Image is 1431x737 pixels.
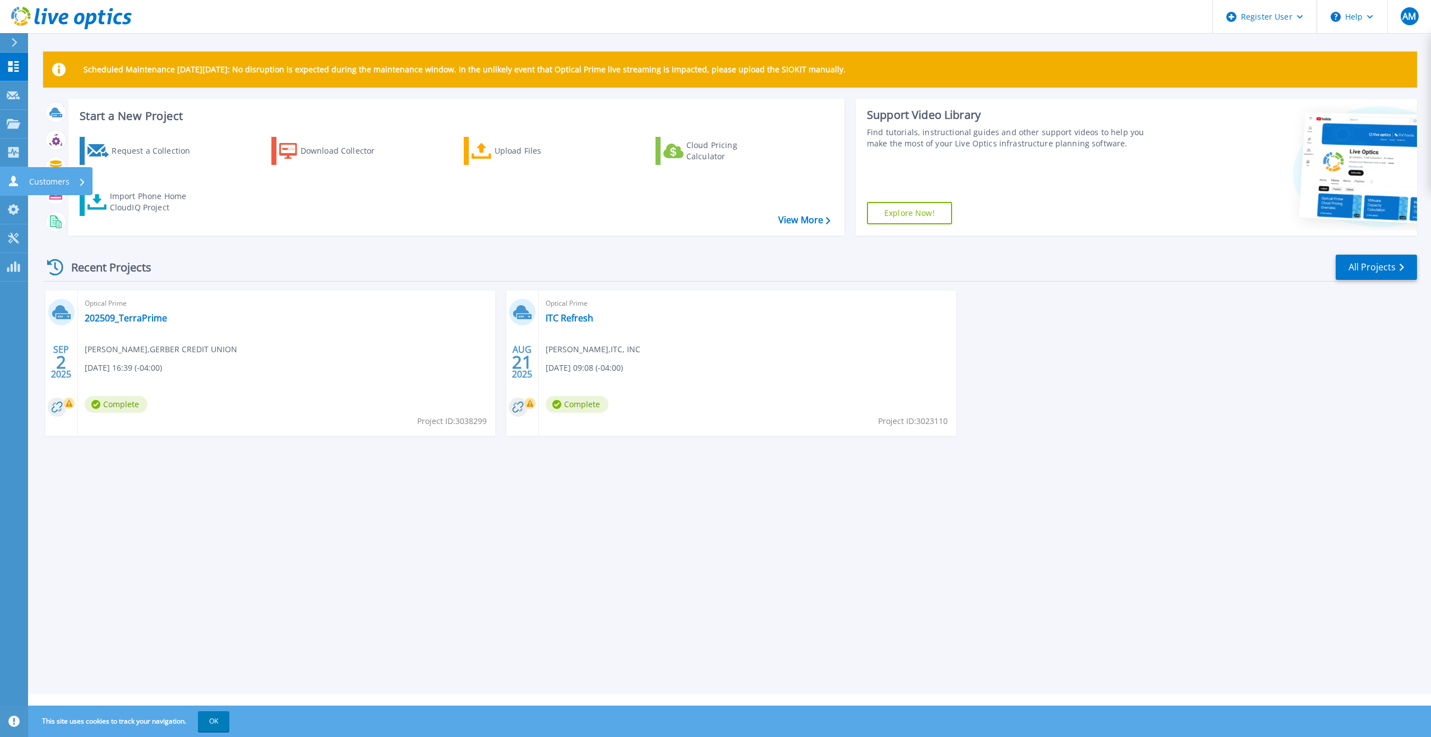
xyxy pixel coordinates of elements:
[271,137,396,165] a: Download Collector
[301,140,390,162] div: Download Collector
[85,362,162,374] span: [DATE] 16:39 (-04:00)
[1402,12,1416,21] span: AM
[85,396,147,413] span: Complete
[1336,255,1417,280] a: All Projects
[80,110,830,122] h3: Start a New Project
[546,312,593,324] a: ITC Refresh
[56,357,66,367] span: 2
[878,415,948,427] span: Project ID: 3023110
[31,711,229,731] span: This site uses cookies to track your navigation.
[43,254,167,281] div: Recent Projects
[85,343,237,356] span: [PERSON_NAME] , GERBER CREDIT UNION
[867,202,952,224] a: Explore Now!
[656,137,781,165] a: Cloud Pricing Calculator
[198,711,229,731] button: OK
[546,343,640,356] span: [PERSON_NAME] , ITC, INC
[512,357,532,367] span: 21
[546,396,608,413] span: Complete
[50,342,72,383] div: SEP 2025
[867,108,1157,122] div: Support Video Library
[778,215,830,225] a: View More
[686,140,776,162] div: Cloud Pricing Calculator
[85,297,488,310] span: Optical Prime
[85,312,167,324] a: 202509_TerraPrime
[80,137,205,165] a: Request a Collection
[84,65,846,74] p: Scheduled Maintenance [DATE][DATE]: No disruption is expected during the maintenance window. In t...
[417,415,487,427] span: Project ID: 3038299
[546,297,949,310] span: Optical Prime
[110,191,197,213] div: Import Phone Home CloudIQ Project
[511,342,533,383] div: AUG 2025
[546,362,623,374] span: [DATE] 09:08 (-04:00)
[29,167,70,196] p: Customers
[495,140,584,162] div: Upload Files
[867,127,1157,149] div: Find tutorials, instructional guides and other support videos to help you make the most of your L...
[464,137,589,165] a: Upload Files
[112,140,201,162] div: Request a Collection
